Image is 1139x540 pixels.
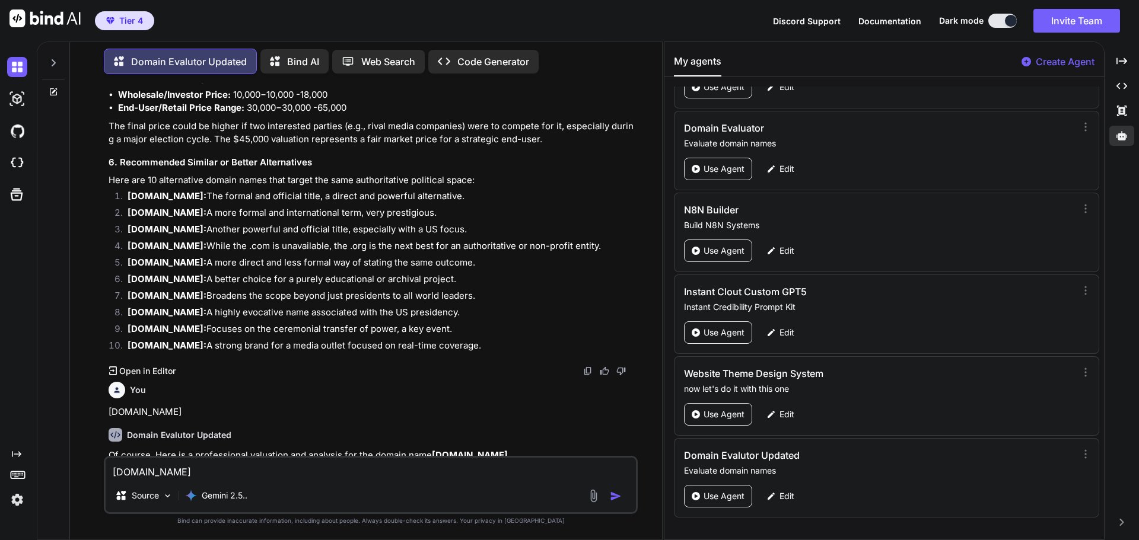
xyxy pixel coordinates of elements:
p: Bind can provide inaccurate information, including about people. Always double-check its answers.... [104,516,638,525]
mo: , [257,102,260,113]
strong: End-User/Retail Price Range: [118,102,244,113]
mo: − [276,102,282,113]
li: A strong brand for a media outlet focused on real-time coverage. [118,339,635,356]
strong: [DOMAIN_NAME]: [128,273,206,285]
h6: Domain Evalutor Updated [127,429,231,441]
p: [DOMAIN_NAME] [109,405,635,419]
p: Edit [780,408,794,420]
strong: [DOMAIN_NAME]: [128,190,206,202]
mo: − [260,89,266,100]
p: Of course. Here is a professional valuation and analysis for the domain name . [109,449,635,462]
li: Broadens the scope beyond just presidents to all world leaders. [118,289,635,306]
h3: Domain Evalutor Updated [684,448,955,462]
li: 18,000 [118,88,635,102]
img: dislike [616,366,626,376]
h3: N8N Builder [684,203,955,217]
p: Edit [780,81,794,93]
h3: Website Theme Design System [684,366,955,381]
p: Edit [780,490,794,502]
p: Edit [780,327,794,338]
p: Use Agent [704,163,745,175]
p: Build N8N Systems [684,219,1071,231]
span: Documentation [858,16,921,26]
span: Discord Support [773,16,841,26]
li: A more direct and less formal way of stating the same outcome. [118,256,635,273]
mn: 30 [247,102,257,113]
p: Domain Evalutor Updated [131,55,247,69]
li: A better choice for a purely educational or archival project. [118,273,635,289]
strong: [DOMAIN_NAME] [432,449,508,461]
p: Use Agent [704,408,745,420]
p: Bind AI [287,55,319,69]
p: Here are 10 alternative domain names that target the same authoritative political space: [109,174,635,187]
img: attachment [587,489,600,503]
mn: 000 [260,102,276,113]
strong: [DOMAIN_NAME]: [128,207,206,218]
p: Use Agent [704,245,745,257]
img: darkChat [7,57,27,77]
li: The formal and official title, a direct and powerful alternative. [118,190,635,206]
li: While the .com is unavailable, the .org is the next best for an authoritative or non-profit entity. [118,239,635,256]
li: Another powerful and official title, especially with a US focus. [118,223,635,239]
span: Tier 4 [119,15,143,27]
mo: , [242,89,244,100]
p: Edit [780,245,794,257]
p: The final price could be higher if two interested parties (e.g., rival media companies) were to c... [109,120,635,146]
img: premium [106,17,114,24]
strong: [DOMAIN_NAME]: [128,223,206,235]
h3: Instant Clout Custom GPT5 [684,285,955,299]
p: Source [132,490,159,501]
p: Instant Credibility Prompt Kit [684,301,1071,313]
p: Evaluate domain names [684,138,1071,149]
img: darkAi-studio [7,89,27,109]
img: icon [610,490,622,502]
p: Create Agent [1036,55,1095,69]
span: Dark mode [939,15,984,27]
button: Documentation [858,15,921,27]
img: settings [7,490,27,510]
mn: 000 [244,89,260,100]
strong: [DOMAIN_NAME]: [128,306,206,318]
p: Use Agent [704,490,745,502]
img: githubDark [7,121,27,141]
annotation: 30,000 - [282,102,317,113]
li: Focuses on the ceremonial transfer of power, a key event. [118,322,635,339]
img: copy [583,366,593,376]
p: Code Generator [457,55,529,69]
annotation: 10,000 - [266,89,300,100]
img: Bind AI [9,9,81,27]
p: Gemini 2.5.. [202,490,247,501]
button: premiumTier 4 [95,11,154,30]
button: Invite Team [1033,9,1120,33]
li: A more formal and international term, very prestigious. [118,206,635,223]
p: now let's do it with this one [684,383,1071,395]
li: A highly evocative name associated with the US presidency. [118,306,635,322]
h3: Domain Evaluator [684,121,955,135]
strong: [DOMAIN_NAME]: [128,323,206,334]
p: Open in Editor [119,365,176,377]
strong: [DOMAIN_NAME]: [128,340,206,351]
img: like [600,366,609,376]
strong: [DOMAIN_NAME]: [128,257,206,268]
p: Use Agent [704,327,745,338]
h6: You [130,384,146,396]
img: cloudideIcon [7,153,27,173]
strong: Wholesale/Investor Price: [118,89,231,100]
p: Web Search [361,55,415,69]
mn: 10 [233,89,242,100]
button: Discord Support [773,15,841,27]
img: Gemini 2.5 Pro [185,490,197,501]
p: Use Agent [704,81,745,93]
button: My agents [674,54,721,76]
li: 65,000 [118,101,635,115]
h3: 6. Recommended Similar or Better Alternatives [109,156,635,170]
strong: [DOMAIN_NAME]: [128,240,206,251]
p: Evaluate domain names [684,465,1071,477]
strong: [DOMAIN_NAME]: [128,290,206,301]
img: Pick Models [163,491,173,501]
p: Edit [780,163,794,175]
